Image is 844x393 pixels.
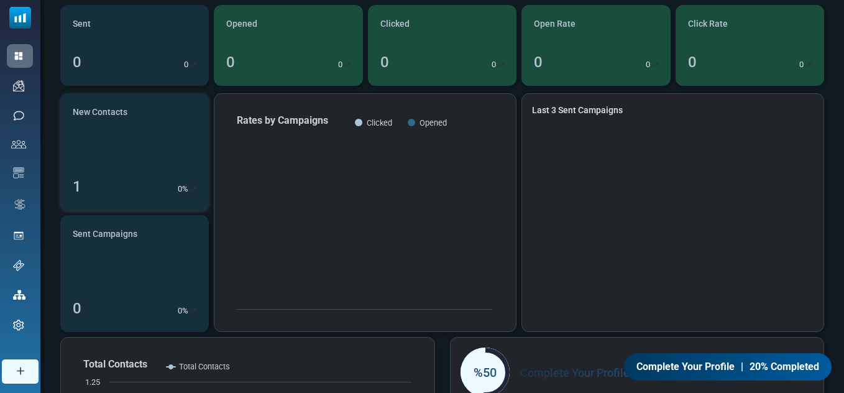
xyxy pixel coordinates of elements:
[178,183,182,195] p: 0
[622,353,833,381] a: Complete Your Profile | 20% Completed
[420,118,447,127] text: Opened
[13,260,24,271] img: support-icon.svg
[646,58,650,71] p: 0
[635,359,735,374] span: Complete Your Profile
[73,297,81,320] div: 0
[13,197,27,211] img: workflow.svg
[367,118,392,127] text: Clicked
[13,230,24,241] img: landing_pages.svg
[237,114,328,126] text: Rates by Campaigns
[534,51,543,73] div: 0
[532,104,814,117] a: Last 3 Sent Campaigns
[461,363,510,382] div: %50
[60,93,209,210] a: New Contacts 1 0%
[184,58,188,71] p: 0
[338,58,342,71] p: 0
[799,58,804,71] p: 0
[11,140,26,149] img: contacts-icon.svg
[226,51,235,73] div: 0
[73,175,81,198] div: 1
[73,106,127,119] span: New Contacts
[380,17,410,30] span: Clicked
[13,80,24,91] img: campaigns-icon.png
[741,359,743,374] span: |
[73,51,81,73] div: 0
[13,320,24,331] img: settings-icon.svg
[179,362,230,371] text: Total Contacts
[83,358,147,370] text: Total Contacts
[750,359,821,374] span: 20% Completed
[13,167,24,178] img: email-templates-icon.svg
[688,17,728,30] span: Click Rate
[9,7,31,29] img: mailsoftly_icon_blue_white.svg
[492,58,496,71] p: 0
[178,183,196,195] div: %
[224,104,505,321] svg: Rates by Campaigns
[380,51,389,73] div: 0
[688,51,697,73] div: 0
[178,305,196,317] div: %
[13,110,24,121] img: sms-icon.png
[73,17,91,30] span: Sent
[178,305,182,317] p: 0
[534,17,576,30] span: Open Rate
[226,17,257,30] span: Opened
[73,228,137,241] span: Sent Campaigns
[13,50,24,62] img: dashboard-icon-active.svg
[85,377,100,387] text: 1.25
